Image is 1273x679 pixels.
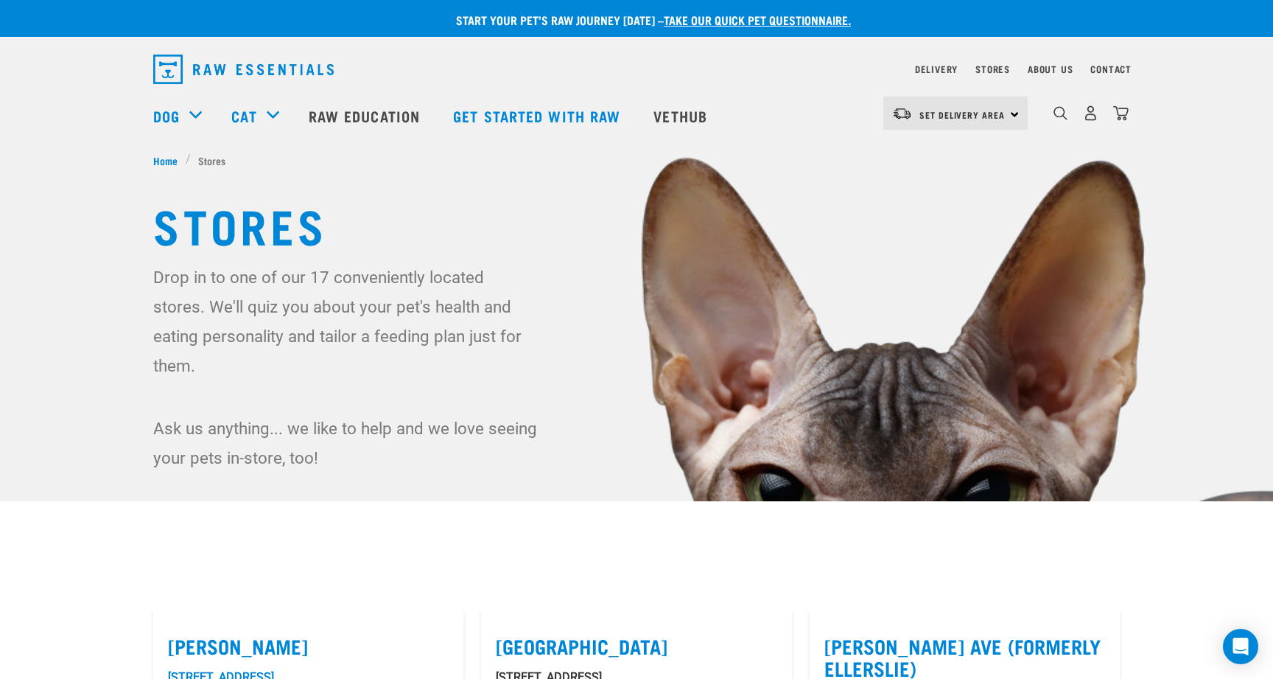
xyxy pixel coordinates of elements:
a: About Us [1028,66,1073,72]
img: van-moving.png [892,107,912,120]
p: Drop in to one of our 17 conveniently located stores. We'll quiz you about your pet's health and ... [153,262,540,380]
img: user.png [1083,105,1098,121]
img: home-icon@2x.png [1113,105,1129,121]
a: Contact [1090,66,1132,72]
a: Get started with Raw [438,86,639,145]
a: Cat [231,105,256,127]
a: take our quick pet questionnaire. [664,16,851,23]
a: Raw Education [294,86,438,145]
img: Raw Essentials Logo [153,55,334,84]
nav: breadcrumbs [153,153,1120,168]
p: Ask us anything... we like to help and we love seeing your pets in-store, too! [153,414,540,473]
label: [GEOGRAPHIC_DATA] [496,635,776,658]
a: Home [153,153,186,168]
div: Open Intercom Messenger [1223,629,1258,664]
a: Stores [975,66,1010,72]
a: Delivery [915,66,958,72]
a: Dog [153,105,180,127]
span: Set Delivery Area [919,112,1005,117]
label: [PERSON_NAME] [168,635,449,658]
img: home-icon-1@2x.png [1053,106,1067,120]
a: Vethub [639,86,726,145]
nav: dropdown navigation [141,49,1132,90]
h1: Stores [153,198,1120,251]
span: Home [153,153,178,168]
